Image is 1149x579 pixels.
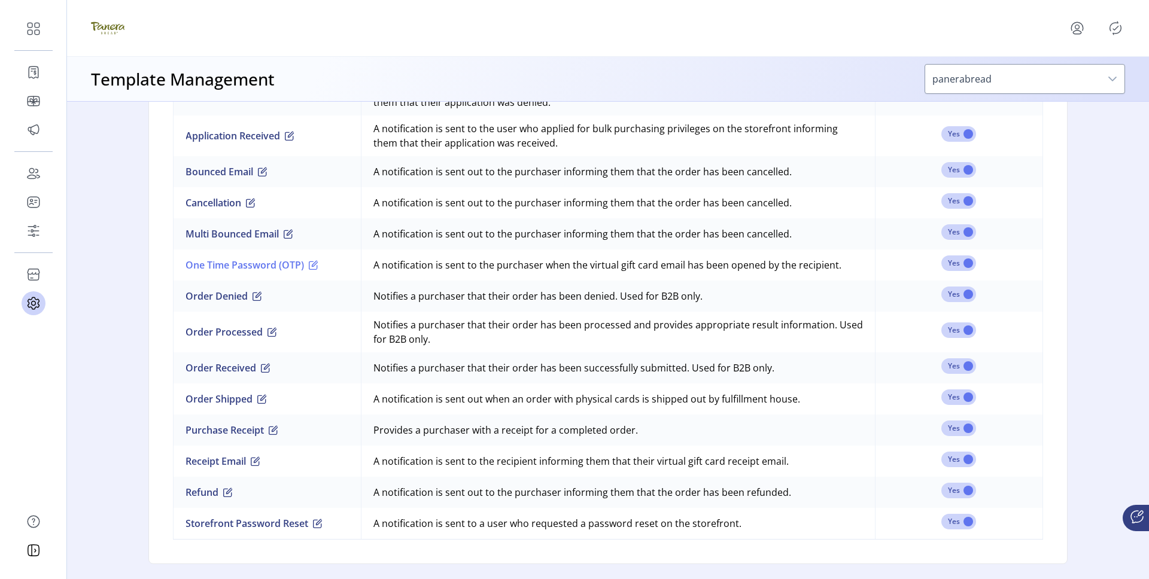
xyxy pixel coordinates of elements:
button: Cancellation [186,196,256,210]
button: Purchase Receipt [186,423,278,437]
td: A notification is sent to the user who applied for bulk purchasing privileges on the storefront i... [361,115,875,156]
div: Notification headline will appear here. [10,87,272,152]
td: Provides a purchaser with a receipt for a completed order. [361,415,875,446]
p: Type main VGC headline here [83,102,276,147]
h3: Template Management [91,66,275,92]
td: A notification is sent to the recipient informing them that their virtual gift card receipt email. [361,446,875,477]
td: A notification is sent out when an order with physical cards is shipped out by fulfillment house. [361,383,875,415]
img: logo [91,11,124,45]
button: Refund [186,485,233,499]
button: Application Received [186,129,294,143]
button: Order Received [186,361,270,375]
button: One Time Password (OTP) [186,258,318,272]
div: Post-button message will appear here. [10,220,197,278]
td: Notifies a purchaser that their order has been successfully submitted. Used for B2B only. [361,352,875,383]
span: panerabread [925,65,1101,93]
span: Testing [134,253,225,285]
td: A notification is sent out to the purchaser informing them that the order has been refunded. [361,477,875,508]
button: Multi Bounced Email [186,227,293,241]
body: Rich Text Area. Press ALT-0 for help. [10,10,349,418]
td: Notifies a purchaser that their order has been processed and provides appropriate result informat... [361,312,875,352]
button: Order Denied [186,289,262,303]
button: Order Shipped [186,392,267,406]
p: Copyright © 2024 Your Company Name [106,325,253,355]
td: A notification is sent out to the purchaser informing them that the order has been cancelled. [361,156,875,187]
button: Publisher Panel [1106,19,1125,38]
button: Bounced Email [186,164,268,179]
button: Receipt Email [186,454,260,468]
button: Storefront Password Reset [186,516,323,531]
div: Notification message will appear here. [10,152,195,188]
div: dropdown trigger [1101,65,1124,93]
p: Value:Place rapid tag here [81,310,278,374]
div: Button text [102,188,257,220]
button: Order Processed [186,325,277,339]
td: A notification is sent to the purchaser when the virtual gift card email has been opened by the r... [361,249,875,281]
button: menu [1053,14,1106,42]
td: A notification is sent to a user who requested a password reset on the storefront. [361,508,875,539]
td: Notifies a purchaser that their order has been denied. Used for B2B only. [361,281,875,312]
td: A notification is sent out to the purchaser informing them that the order has been cancelled. [361,218,875,249]
td: A notification is sent out to the purchaser informing them that the order has been cancelled. [361,187,875,218]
